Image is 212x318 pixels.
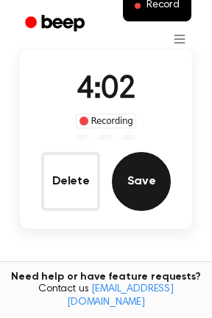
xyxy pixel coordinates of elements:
[77,75,135,106] span: 4:02
[15,10,98,38] a: Beep
[76,114,137,128] div: Recording
[9,283,203,309] span: Contact us
[112,152,171,211] button: Save Audio Record
[67,284,174,308] a: [EMAIL_ADDRESS][DOMAIN_NAME]
[162,21,197,57] button: Open menu
[41,152,100,211] button: Delete Audio Record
